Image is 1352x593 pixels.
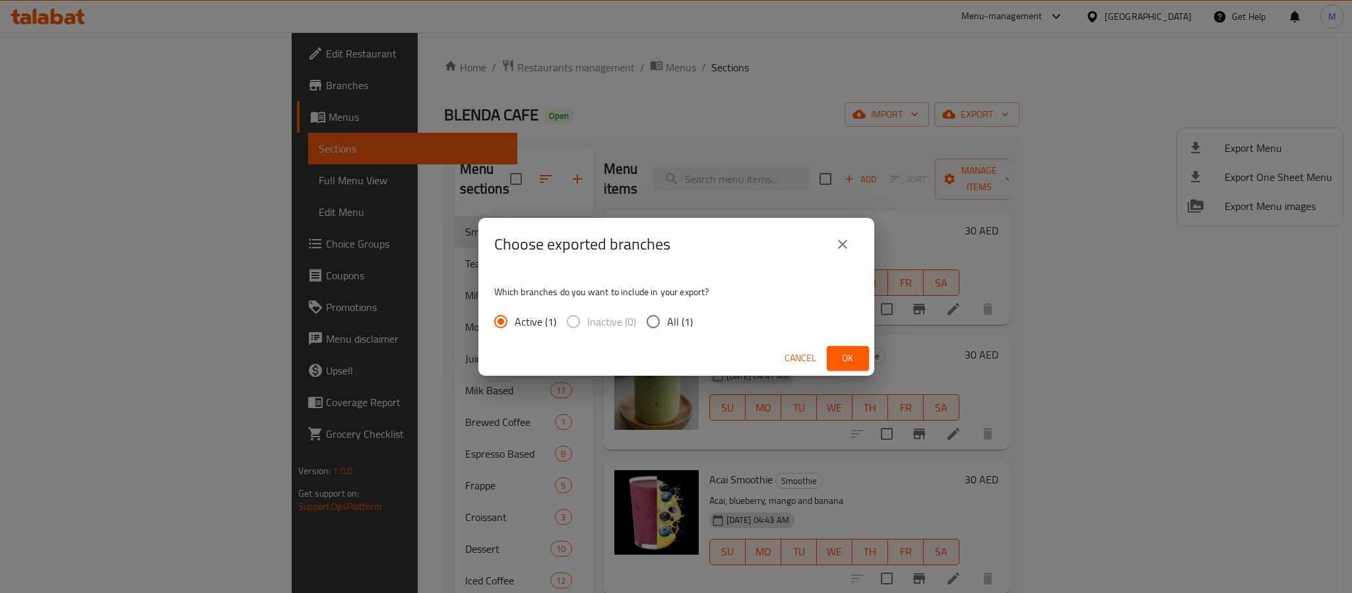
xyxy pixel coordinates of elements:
p: Which branches do you want to include in your export? [494,285,858,298]
span: Ok [837,350,858,366]
span: Inactive (0) [587,314,636,330]
span: Active (1) [515,314,556,330]
h2: Choose exported branches [494,234,670,255]
button: Cancel [779,346,821,370]
button: Ok [827,346,869,370]
span: Cancel [785,350,816,366]
button: close [827,228,858,260]
span: All (1) [667,314,693,330]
